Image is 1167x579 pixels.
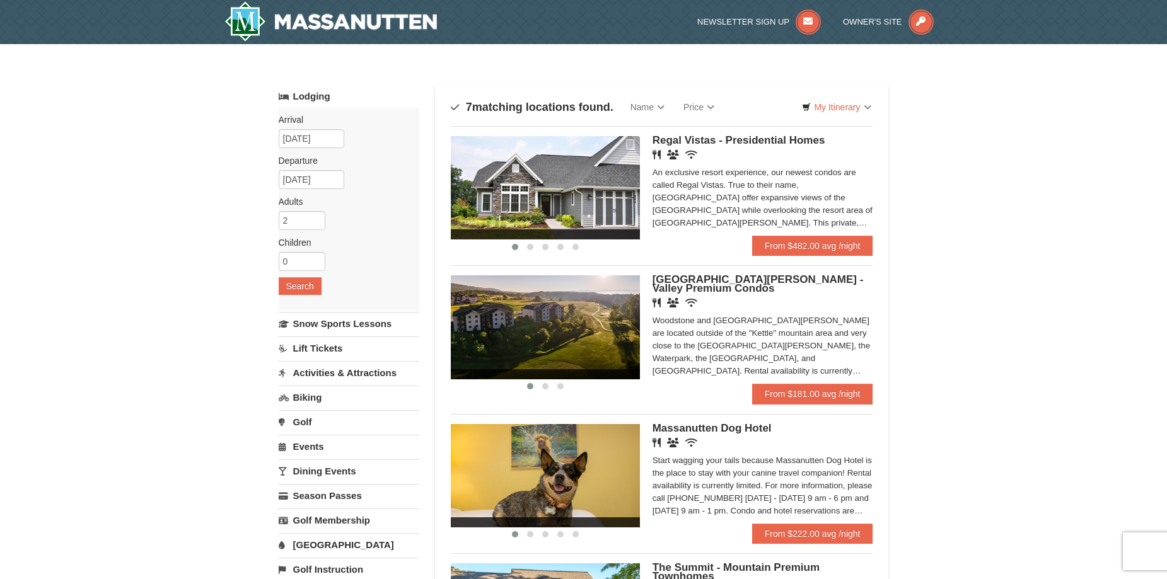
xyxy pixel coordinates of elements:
i: Wireless Internet (free) [685,150,697,159]
label: Departure [279,154,410,167]
a: Snow Sports Lessons [279,312,419,335]
i: Banquet Facilities [667,298,679,307]
span: [GEOGRAPHIC_DATA][PERSON_NAME] - Valley Premium Condos [653,273,864,294]
a: Massanutten Resort [224,1,438,42]
a: [GEOGRAPHIC_DATA] [279,533,419,556]
i: Wireless Internet (free) [685,298,697,307]
a: Biking [279,386,419,409]
a: My Itinerary [794,98,879,117]
a: From $482.00 avg /night [752,236,873,256]
img: Massanutten Resort Logo [224,1,438,42]
button: Search [279,277,322,295]
a: From $181.00 avg /night [752,384,873,404]
i: Wireless Internet (free) [685,438,697,447]
span: 7 [466,101,472,113]
span: Massanutten Dog Hotel [653,422,772,434]
a: Name [621,95,674,120]
h4: matching locations found. [451,101,613,113]
i: Restaurant [653,150,661,159]
span: Owner's Site [843,17,902,26]
i: Restaurant [653,438,661,447]
label: Adults [279,195,410,208]
a: Activities & Attractions [279,361,419,384]
a: Price [674,95,724,120]
div: Woodstone and [GEOGRAPHIC_DATA][PERSON_NAME] are located outside of the "Kettle" mountain area an... [653,314,873,377]
a: From $222.00 avg /night [752,524,873,544]
a: Events [279,435,419,458]
div: Start wagging your tails because Massanutten Dog Hotel is the place to stay with your canine trav... [653,454,873,517]
a: Dining Events [279,459,419,483]
a: Newsletter Sign Up [697,17,821,26]
label: Children [279,236,410,249]
div: An exclusive resort experience, our newest condos are called Regal Vistas. True to their name, [G... [653,166,873,229]
i: Banquet Facilities [667,438,679,447]
span: Newsletter Sign Up [697,17,789,26]
span: Regal Vistas - Presidential Homes [653,134,825,146]
a: Owner's Site [843,17,934,26]
a: Lodging [279,85,419,108]
i: Restaurant [653,298,661,307]
a: Golf Membership [279,508,419,532]
a: Lift Tickets [279,336,419,360]
label: Arrival [279,113,410,126]
a: Golf [279,410,419,433]
a: Season Passes [279,484,419,507]
i: Banquet Facilities [667,150,679,159]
